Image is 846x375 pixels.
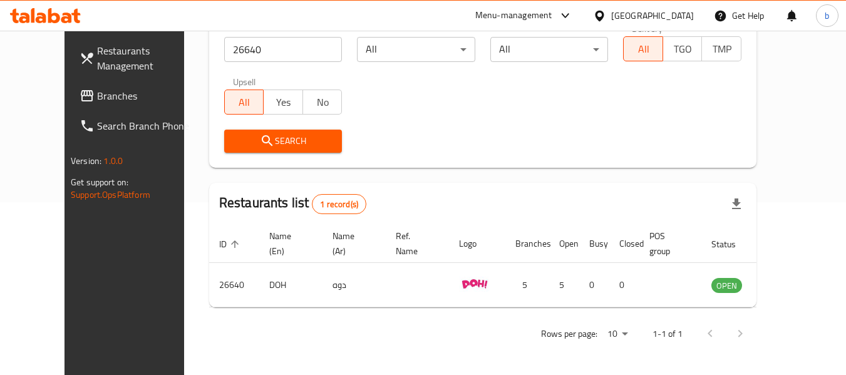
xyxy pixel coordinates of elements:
[668,40,698,58] span: TGO
[97,118,196,133] span: Search Branch Phone
[209,263,259,307] td: 26640
[663,36,703,61] button: TGO
[333,229,371,259] span: Name (Ar)
[224,90,264,115] button: All
[711,279,742,293] span: OPEN
[459,267,490,298] img: DOH
[234,133,333,149] span: Search
[490,37,609,62] div: All
[609,225,639,263] th: Closed
[357,37,475,62] div: All
[263,90,303,115] button: Yes
[541,326,597,342] p: Rows per page:
[579,225,609,263] th: Busy
[505,225,549,263] th: Branches
[825,9,829,23] span: b
[97,43,196,73] span: Restaurants Management
[224,37,343,62] input: Search for restaurant name or ID..
[219,193,366,214] h2: Restaurants list
[70,111,206,141] a: Search Branch Phone
[209,225,810,307] table: enhanced table
[71,174,128,190] span: Get support on:
[721,189,751,219] div: Export file
[629,40,658,58] span: All
[711,278,742,293] div: OPEN
[322,263,386,307] td: دوه
[259,263,322,307] td: DOH
[396,229,434,259] span: Ref. Name
[549,263,579,307] td: 5
[97,88,196,103] span: Branches
[707,40,736,58] span: TMP
[701,36,741,61] button: TMP
[219,237,243,252] span: ID
[269,93,298,111] span: Yes
[475,8,552,23] div: Menu-management
[549,225,579,263] th: Open
[71,187,150,203] a: Support.OpsPlatform
[71,153,101,169] span: Version:
[711,237,752,252] span: Status
[602,325,632,344] div: Rows per page:
[70,36,206,81] a: Restaurants Management
[505,263,549,307] td: 5
[308,93,338,111] span: No
[623,36,663,61] button: All
[233,77,256,86] label: Upsell
[312,198,366,210] span: 1 record(s)
[579,263,609,307] td: 0
[649,229,686,259] span: POS group
[449,225,505,263] th: Logo
[302,90,343,115] button: No
[653,326,683,342] p: 1-1 of 1
[103,153,123,169] span: 1.0.0
[609,263,639,307] td: 0
[611,9,694,23] div: [GEOGRAPHIC_DATA]
[632,24,663,33] label: Delivery
[70,81,206,111] a: Branches
[312,194,366,214] div: Total records count
[230,93,259,111] span: All
[224,130,343,153] button: Search
[269,229,307,259] span: Name (En)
